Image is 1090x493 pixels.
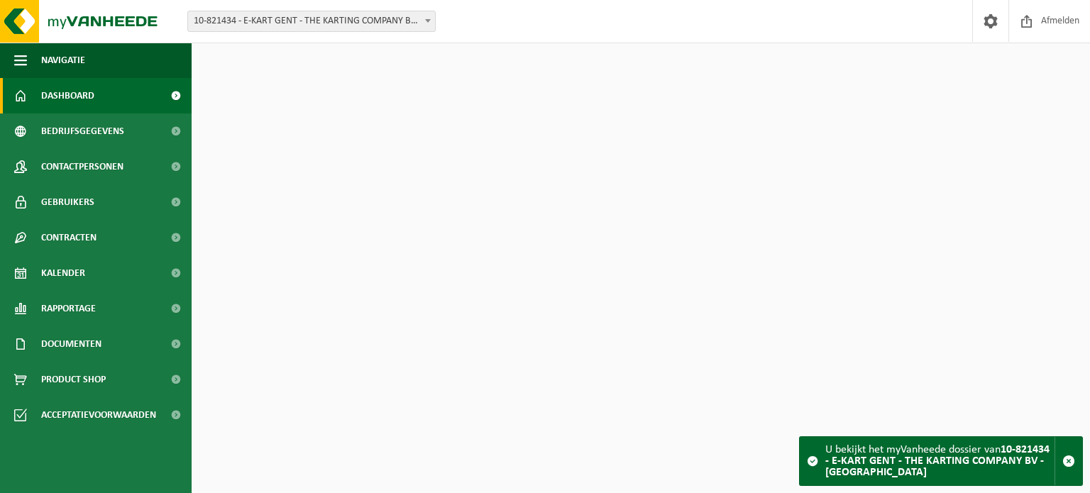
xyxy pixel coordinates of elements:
[41,78,94,113] span: Dashboard
[41,397,156,433] span: Acceptatievoorwaarden
[187,11,436,32] span: 10-821434 - E-KART GENT - THE KARTING COMPANY BV - GENT
[41,362,106,397] span: Product Shop
[825,444,1050,478] strong: 10-821434 - E-KART GENT - THE KARTING COMPANY BV - [GEOGRAPHIC_DATA]
[41,113,124,149] span: Bedrijfsgegevens
[825,437,1055,485] div: U bekijkt het myVanheede dossier van
[41,149,123,184] span: Contactpersonen
[41,43,85,78] span: Navigatie
[188,11,435,31] span: 10-821434 - E-KART GENT - THE KARTING COMPANY BV - GENT
[41,184,94,220] span: Gebruikers
[41,255,85,291] span: Kalender
[41,326,101,362] span: Documenten
[41,291,96,326] span: Rapportage
[41,220,97,255] span: Contracten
